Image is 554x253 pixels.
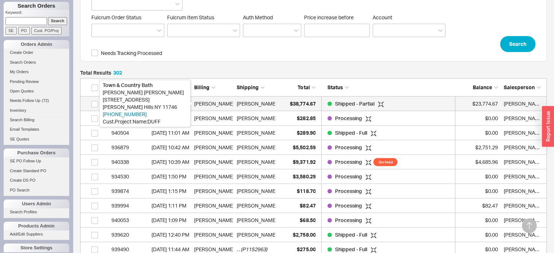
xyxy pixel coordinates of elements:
div: 940053 [111,213,148,228]
div: Amar Prashad [504,184,543,198]
div: Amar Prashad [504,96,543,111]
a: 939994[DATE] 1:11 PM[PERSON_NAME][PERSON_NAME]$82.47Processing $82.47[PERSON_NAME] [80,198,547,213]
div: Amar Prashad [504,155,543,169]
a: 940553[DATE] 12:01 PM[PERSON_NAME][PERSON_NAME]$282.85Processing $0.00[PERSON_NAME] [80,111,547,126]
input: Search [48,17,67,25]
span: Auth Method [243,14,273,20]
span: Salesperson [504,84,535,90]
div: Status [321,84,455,91]
a: 932681[DATE] 2:44 PM[PERSON_NAME][PERSON_NAME]$38,774.67Shipped - Partial $23,774.67[PERSON_NAME] [80,96,547,111]
div: $0.00 [459,228,498,242]
input: Fulcrum Item Status [171,26,176,35]
div: Town & Country Bath [103,82,187,89]
div: Orders Admin [4,40,69,49]
a: 936879[DATE] 10:42 AM[PERSON_NAME][PERSON_NAME]$5,502.59Processing $2,751.29[PERSON_NAME] [80,140,547,155]
div: 9/15/25 1:50 PM [152,169,190,184]
div: 9/17/25 10:39 AM [152,155,190,169]
a: SE PO Follow Up [4,157,69,165]
span: $3,580.29 [293,173,315,179]
span: Shipped - Full [335,232,368,238]
div: 940504 [111,126,148,140]
span: $82.47 [300,202,315,209]
div: [PERSON_NAME] [237,198,277,213]
a: 939874[DATE] 1:15 PM[PERSON_NAME][PERSON_NAME]$118.70Processing $0.00[PERSON_NAME] [80,184,547,198]
span: Shipped - Full [335,130,368,136]
span: Processing [335,144,363,150]
div: [PERSON_NAME] [194,155,233,169]
div: 939994 [111,198,148,213]
span: Total [298,84,310,90]
div: 9/15/25 1:09 PM [152,213,190,228]
span: $289.90 [297,130,315,136]
div: [PERSON_NAME] [194,126,233,140]
div: $0.00 [459,213,498,228]
span: Fulcrum Item Status [167,14,214,20]
div: Balance [459,84,498,91]
input: PO [18,27,30,35]
div: Products Admin [4,222,69,230]
div: [PERSON_NAME] Hills NY 11746 [103,103,187,111]
span: Pending Review [10,79,39,84]
span: $2,758.00 [293,232,315,238]
span: $38,774.67 [290,100,315,107]
div: $0.00 [459,126,498,140]
span: $5,502.59 [293,144,315,150]
input: Cust. PO/Proj [31,27,62,35]
a: 939620[DATE] 12:40 PM[PERSON_NAME][PERSON_NAME]$2,758.00Shipped - Full $0.00[PERSON_NAME] [80,228,547,242]
span: Search [509,40,526,48]
div: 939620 [111,228,148,242]
span: 302 [113,70,122,76]
a: Search Billing [4,116,69,124]
span: $68.50 [300,217,315,223]
div: [PERSON_NAME] [237,213,277,228]
div: 940338 [111,155,148,169]
span: ( 72 ) [42,98,49,103]
a: 934530[DATE] 1:50 PM[PERSON_NAME][PERSON_NAME]$3,580.29Processing $0.00[PERSON_NAME] [80,169,547,184]
div: [PERSON_NAME] [194,198,233,213]
div: [PERSON_NAME] [194,140,233,155]
span: Processing [335,115,363,121]
div: Purchase Orders [4,149,69,157]
div: [PERSON_NAME] [237,228,277,242]
div: 939874 [111,184,148,198]
span: Balance [473,84,492,90]
div: [STREET_ADDRESS] [103,96,187,103]
div: $0.00 [459,184,498,198]
div: [PERSON_NAME] [194,169,233,184]
div: 936879 [111,140,148,155]
div: [PERSON_NAME] [237,140,277,155]
a: Email Templates [4,126,69,133]
span: Shipping [237,84,259,90]
span: Status [327,84,343,90]
span: Processing [335,188,363,194]
span: Shipped - Full [335,246,368,252]
span: $118.70 [297,188,315,194]
span: $275.00 [297,246,315,252]
div: [PERSON_NAME] [237,184,277,198]
span: Shipped - Partial [335,100,375,107]
div: $4,685.96 [459,155,498,169]
div: $2,751.29 [459,140,498,155]
div: Store Settings [4,244,69,252]
div: [PERSON_NAME] [194,184,233,198]
div: Salesperson [504,84,543,91]
div: [PERSON_NAME] [237,126,277,140]
a: Open Quotes [4,87,69,95]
a: Needs Follow Up(72) [4,97,69,104]
div: [PERSON_NAME] [194,111,233,126]
button: Search [500,36,535,52]
div: Billing [194,84,233,91]
div: 934530 [111,169,148,184]
div: Amar Prashad [504,213,543,228]
a: Create Standard PO [4,167,69,175]
a: My Orders [4,68,69,76]
input: Fulcrum Order Status [95,26,101,35]
button: [PHONE_NUMBER] [103,111,147,118]
a: Search Orders [4,59,69,66]
a: Pending Review [4,78,69,86]
div: $82.47 [459,198,498,213]
input: Auth Method [247,26,252,35]
div: [PERSON_NAME] [194,213,233,228]
a: Inventory [4,107,69,114]
div: 9/17/25 10:42 AM [152,140,190,155]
